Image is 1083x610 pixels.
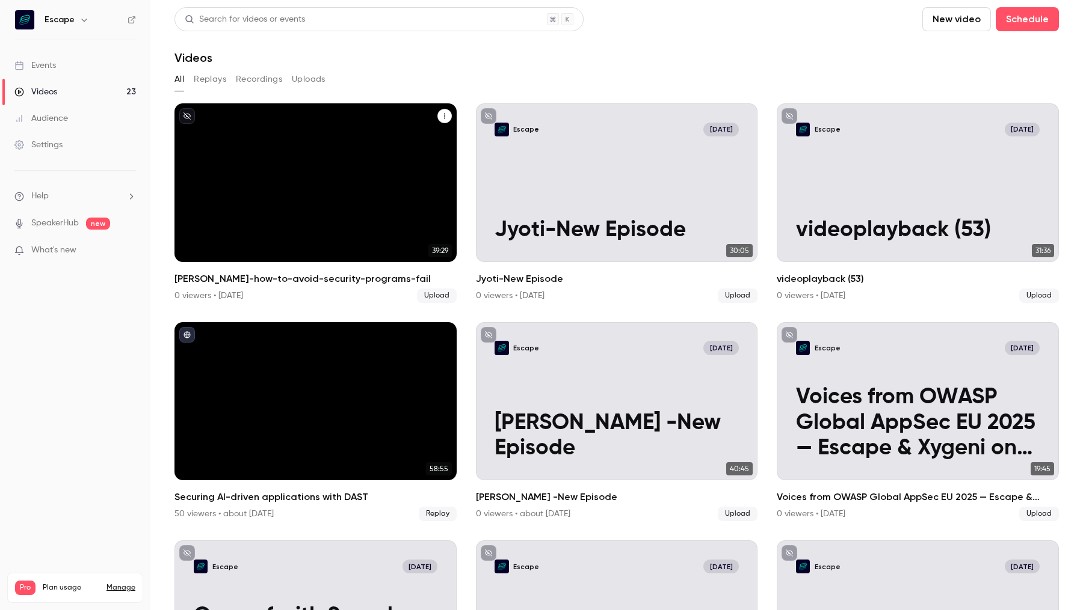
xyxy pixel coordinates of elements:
[194,560,208,573] img: Copy of with Sound updates Arkose Labs - Video Testimonial
[718,507,757,521] span: Upload
[14,59,56,72] div: Events
[777,272,1059,286] h2: videoplayback (53)
[417,288,457,303] span: Upload
[14,86,57,98] div: Videos
[1005,560,1040,573] span: [DATE]
[292,70,326,89] button: Uploads
[777,508,845,520] div: 0 viewers • [DATE]
[782,327,797,343] button: unpublished
[476,272,758,286] h2: Jyoti-New Episode
[513,562,539,572] p: Escape
[212,562,238,572] p: Escape
[426,462,452,475] span: 58:55
[174,322,457,522] li: Securing AI-driven applications with DAST
[174,508,274,520] div: 50 viewers • about [DATE]
[185,13,305,26] div: Search for videos or events
[777,103,1059,303] li: videoplayback (53)
[996,7,1059,31] button: Schedule
[922,7,991,31] button: New video
[495,123,508,136] img: Jyoti-New Episode
[179,545,195,561] button: unpublished
[777,322,1059,522] a: Voices from OWASP Global AppSec EU 2025 — Escape & Xygeni on Securing AI-Generated CodeEscape[DAT...
[782,545,797,561] button: unpublished
[796,218,1040,243] p: videoplayback (53)
[419,507,457,521] span: Replay
[1031,462,1054,475] span: 19:45
[174,70,184,89] button: All
[726,244,753,257] span: 30:05
[1032,244,1054,257] span: 31:36
[495,410,738,462] p: [PERSON_NAME] -New Episode
[513,124,539,134] p: Escape
[703,560,738,573] span: [DATE]
[476,508,570,520] div: 0 viewers • about [DATE]
[796,123,810,136] img: videoplayback (53)
[403,560,437,573] span: [DATE]
[476,290,545,302] div: 0 viewers • [DATE]
[777,490,1059,504] h2: Voices from OWASP Global AppSec EU 2025 — Escape & Xygeni on Securing AI-Generated Code
[796,341,810,355] img: Voices from OWASP Global AppSec EU 2025 — Escape & Xygeni on Securing AI-Generated Code
[476,322,758,522] a: Nathan Byrd -New EpisodeEscape[DATE][PERSON_NAME] -New Episode40:45[PERSON_NAME] -New Episode0 vi...
[106,583,135,593] a: Manage
[481,327,496,343] button: unpublished
[14,112,68,124] div: Audience
[726,462,753,475] span: 40:45
[236,70,282,89] button: Recordings
[481,108,496,124] button: unpublished
[174,103,457,303] li: Sean Finley-how-to-avoid-security-programs-fail
[777,290,845,302] div: 0 viewers • [DATE]
[31,190,49,203] span: Help
[194,70,226,89] button: Replays
[45,14,75,26] h6: Escape
[476,322,758,522] li: Nathan Byrd -New Episode
[14,190,136,203] li: help-dropdown-opener
[86,218,110,230] span: new
[31,217,79,230] a: SpeakerHub
[179,327,195,343] button: published
[428,244,452,257] span: 39:29
[1005,341,1040,355] span: [DATE]
[703,123,738,136] span: [DATE]
[174,322,457,522] a: 58:55Securing AI-driven applications with DAST50 viewers • about [DATE]Replay
[481,545,496,561] button: unpublished
[815,124,841,134] p: Escape
[15,10,34,29] img: Escape
[796,560,810,573] img: application-security-in-startups
[14,139,63,151] div: Settings
[703,341,738,355] span: [DATE]
[122,245,136,256] iframe: Noticeable Trigger
[495,218,738,243] p: Jyoti-New Episode
[718,288,757,303] span: Upload
[513,343,539,353] p: Escape
[476,490,758,504] h2: [PERSON_NAME] -New Episode
[1005,123,1040,136] span: [DATE]
[43,583,99,593] span: Plan usage
[796,385,1040,461] p: Voices from OWASP Global AppSec EU 2025 — Escape & Xygeni on Securing AI-Generated Code
[174,490,457,504] h2: Securing AI-driven applications with DAST
[476,103,758,303] a: Jyoti-New EpisodeEscape[DATE]Jyoti-New Episode30:05Jyoti-New Episode0 viewers • [DATE]Upload
[179,108,195,124] button: unpublished
[174,103,457,303] a: 39:29[PERSON_NAME]-how-to-avoid-security-programs-fail0 viewers • [DATE]Upload
[777,103,1059,303] a: videoplayback (53)Escape[DATE]videoplayback (53)31:36videoplayback (53)0 viewers • [DATE]Upload
[174,7,1059,603] section: Videos
[495,341,508,355] img: Nathan Byrd -New Episode
[815,562,841,572] p: Escape
[782,108,797,124] button: unpublished
[174,272,457,286] h2: [PERSON_NAME]-how-to-avoid-security-programs-fail
[174,290,243,302] div: 0 viewers • [DATE]
[1019,288,1059,303] span: Upload
[476,103,758,303] li: Jyoti-New Episode
[1019,507,1059,521] span: Upload
[777,322,1059,522] li: Voices from OWASP Global AppSec EU 2025 — Escape & Xygeni on Securing AI-Generated Code
[31,244,76,257] span: What's new
[174,50,212,65] h1: Videos
[15,581,35,595] span: Pro
[495,560,508,573] img: Arkose Labs - Video Testimonial (1)
[815,343,841,353] p: Escape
